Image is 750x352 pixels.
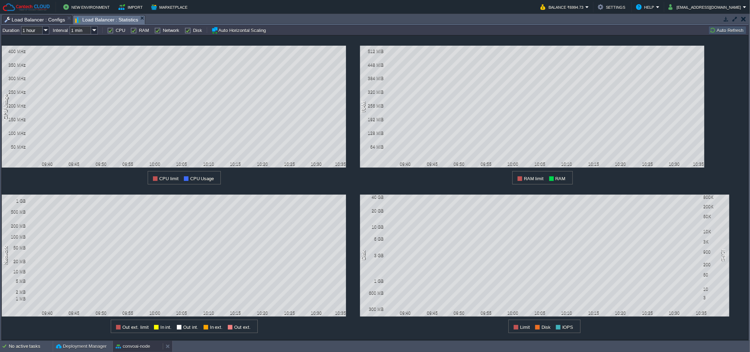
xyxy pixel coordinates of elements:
div: 09:40 [38,162,56,167]
div: 10:00 [146,162,164,167]
span: In int. [160,325,172,330]
div: 900 [704,249,726,254]
div: 6 GB [361,236,384,241]
div: 10:20 [254,311,271,315]
div: 10:05 [531,311,549,315]
div: 350 MHz [3,63,26,67]
div: 400 MHz [3,49,26,54]
div: 09:45 [65,162,83,167]
div: 10:20 [612,311,629,315]
label: Disk [193,28,202,33]
div: 1 GB [3,198,26,203]
div: 10:30 [666,311,683,315]
label: Interval [53,28,68,33]
div: 200 MHz [3,103,26,108]
div: 10:30 [308,311,325,315]
div: 10:00 [504,162,522,167]
div: 10:35 [328,162,346,167]
button: Settings [598,3,627,11]
div: 10:35 [328,311,346,315]
div: 09:50 [92,162,110,167]
div: 60K [704,214,726,219]
span: Out int. [183,325,198,330]
div: 20 MB [3,259,26,264]
div: 200 [704,262,726,267]
div: 300 MB [361,307,384,312]
div: 10:15 [227,311,244,315]
div: 10:20 [612,162,629,167]
div: 10:10 [558,311,576,315]
button: Import [118,3,145,11]
div: 500 MB [3,209,26,214]
label: CPU [116,28,125,33]
div: 10 MB [3,269,26,274]
div: 10:10 [200,162,218,167]
button: New Environment [63,3,112,11]
div: 09:40 [38,311,56,315]
div: 10:25 [639,311,656,315]
div: 5 MB [3,279,26,283]
span: RAM limit [524,176,544,181]
div: 448 MiB [361,63,384,67]
div: 150 MHz [3,117,26,122]
div: 250 MHz [3,90,26,94]
label: Network [163,28,179,33]
div: 200K [704,204,726,209]
div: 09:40 [397,162,414,167]
div: 10:05 [173,311,191,315]
div: 10:05 [531,162,549,167]
div: 10:30 [308,162,325,167]
div: 200 MB [3,223,26,228]
button: Auto Horizontal Scaling [211,27,268,34]
button: [EMAIL_ADDRESS][DOMAIN_NAME] [668,3,743,11]
div: 60 [704,272,726,277]
button: convoai-node [116,343,150,350]
div: 10:35 [687,162,704,167]
span: CPU limit [159,176,179,181]
img: Cantech Cloud [2,3,50,12]
div: 10:25 [281,311,298,315]
div: 64 MiB [361,144,384,149]
span: IOPS [562,325,573,330]
div: 3 GB [361,253,384,258]
div: Disk [360,250,368,261]
div: 320 MiB [361,90,384,94]
div: 10:05 [173,162,191,167]
div: 09:50 [92,311,110,315]
button: Marketplace [151,3,190,11]
div: CPU Usage [2,93,10,120]
div: 256 MiB [361,103,384,108]
div: 10:00 [146,311,164,315]
div: No active tasks [9,341,53,352]
label: RAM [139,28,149,33]
span: Limit [520,325,530,330]
div: 09:50 [450,162,468,167]
div: 09:50 [450,311,468,315]
button: Deployment Manager [56,343,107,350]
div: 10:15 [585,311,603,315]
div: 100 MHz [3,131,26,136]
span: Out ext. [234,325,251,330]
div: 10:20 [254,162,271,167]
div: 09:55 [119,162,137,167]
div: 10:10 [200,311,218,315]
div: RAM [360,100,368,113]
div: 600 MB [361,291,384,295]
div: 50 MHz [3,144,26,149]
div: 384 MiB [361,76,384,81]
div: 09:40 [397,311,414,315]
div: 09:45 [423,311,441,315]
label: Duration [2,28,19,33]
span: In ext. [210,325,223,330]
div: 100 MB [3,234,26,239]
div: 10 GB [361,224,384,229]
span: Load Balancer : Configs [5,15,65,24]
div: 800K [704,195,726,200]
div: 10:00 [504,311,522,315]
div: 10:15 [585,162,603,167]
span: Out ext. limit [122,325,148,330]
div: 10K [704,229,726,234]
div: 3 [704,295,726,300]
span: CPU Usage [190,176,214,181]
div: 10:25 [281,162,298,167]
